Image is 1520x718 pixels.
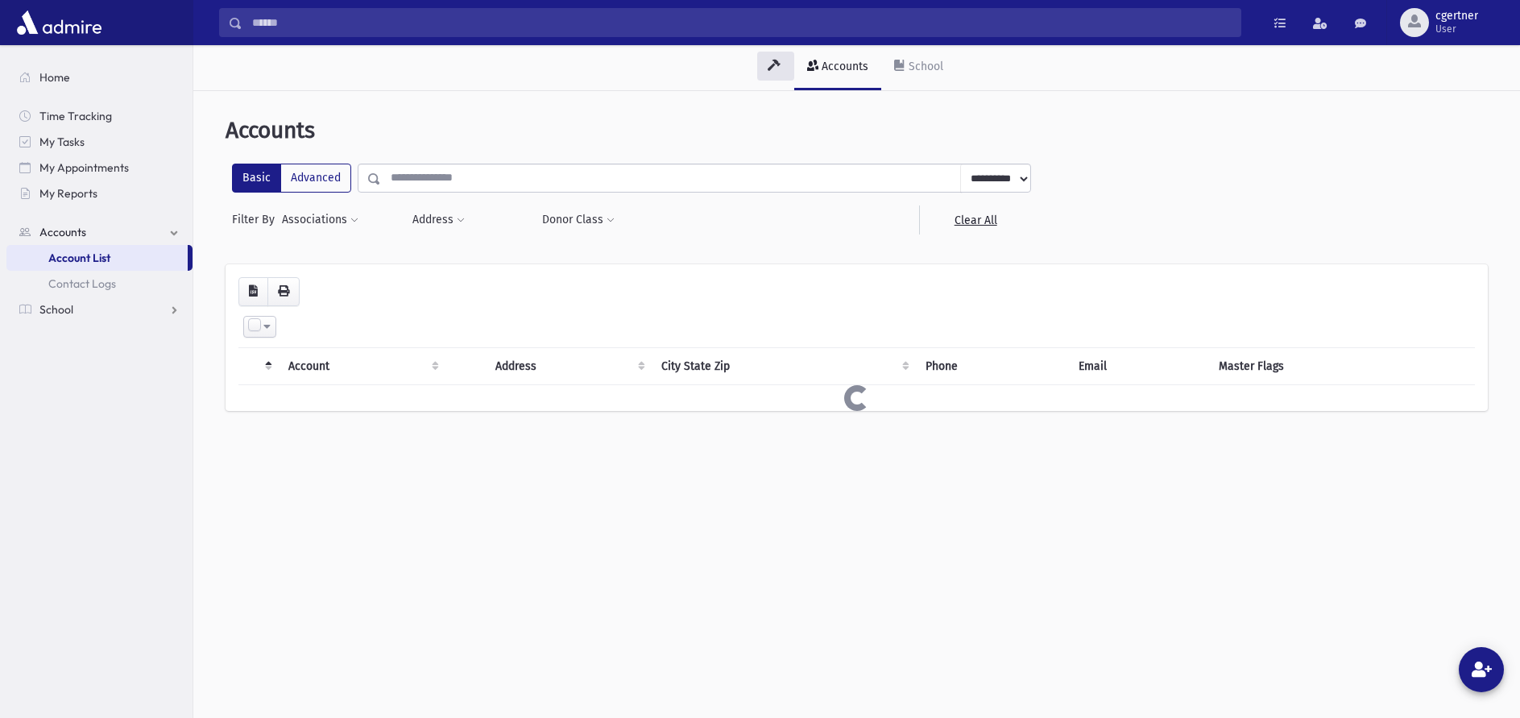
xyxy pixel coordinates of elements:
[48,251,110,265] span: Account List
[486,347,652,384] th: Address : activate to sort column ascending
[48,276,116,291] span: Contact Logs
[39,109,112,123] span: Time Tracking
[1209,347,1475,384] th: Master Flags : activate to sort column ascending
[226,117,315,143] span: Accounts
[281,205,359,234] button: Associations
[1435,10,1478,23] span: cgertner
[238,277,268,306] button: CSV
[6,103,193,129] a: Time Tracking
[6,64,193,90] a: Home
[39,135,85,149] span: My Tasks
[1435,23,1478,35] span: User
[39,302,73,317] span: School
[39,160,129,175] span: My Appointments
[279,347,445,384] th: Account: activate to sort column ascending
[6,155,193,181] a: My Appointments
[232,164,351,193] div: FilterModes
[412,205,466,234] button: Address
[6,181,193,206] a: My Reports
[6,219,193,245] a: Accounts
[881,45,956,90] a: School
[238,347,279,384] th: : activate to sort column descending
[6,297,193,322] a: School
[232,164,281,193] label: Basic
[919,205,1031,234] a: Clear All
[652,347,916,384] th: City State Zip : activate to sort column ascending
[6,129,193,155] a: My Tasks
[818,60,868,73] div: Accounts
[1069,347,1208,384] th: Email : activate to sort column ascending
[916,347,1069,384] th: Phone : activate to sort column ascending
[39,225,86,239] span: Accounts
[39,186,97,201] span: My Reports
[6,245,188,271] a: Account List
[905,60,943,73] div: School
[794,45,881,90] a: Accounts
[242,8,1240,37] input: Search
[541,205,615,234] button: Donor Class
[445,347,486,384] th: : activate to sort column ascending
[13,6,106,39] img: AdmirePro
[267,277,300,306] button: Print
[39,70,70,85] span: Home
[280,164,351,193] label: Advanced
[6,271,193,297] a: Contact Logs
[232,211,281,228] span: Filter By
